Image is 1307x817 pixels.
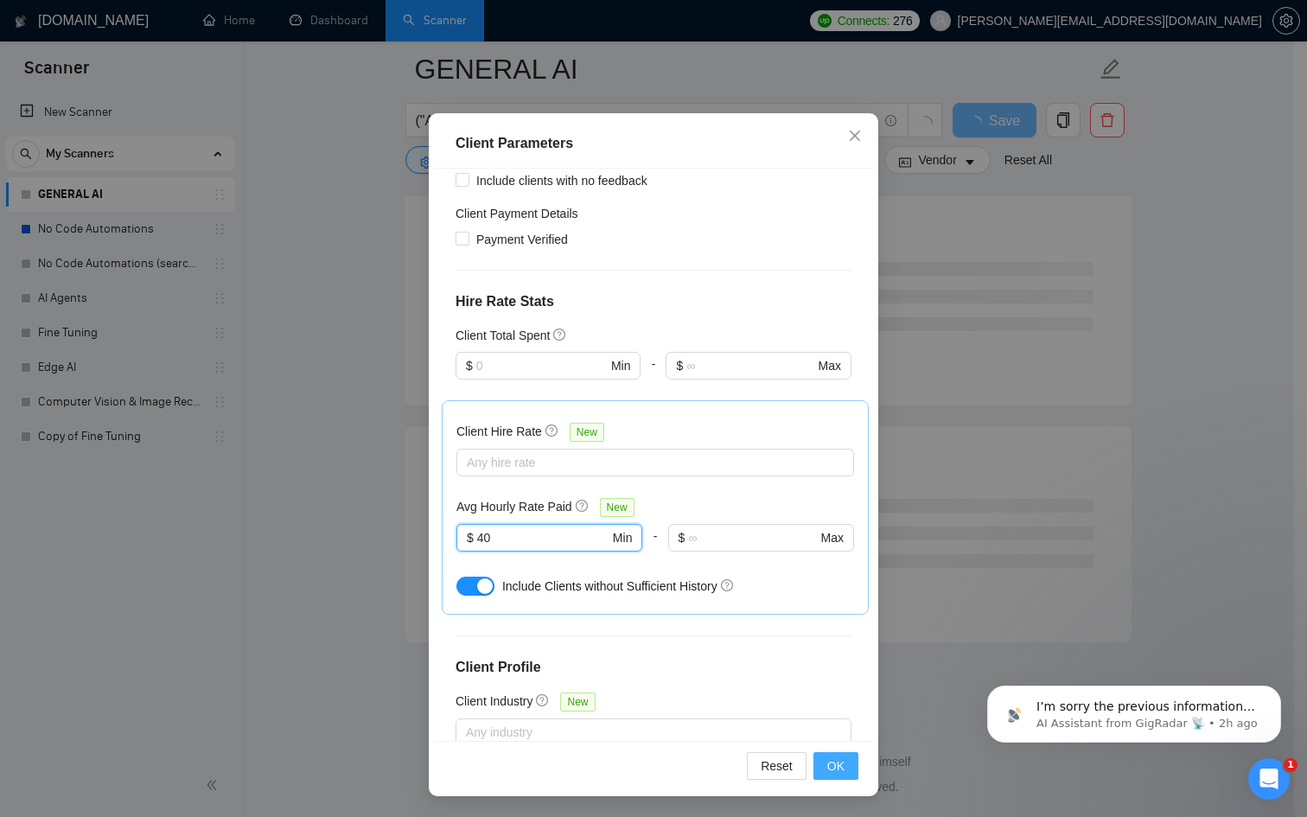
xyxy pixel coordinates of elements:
[296,546,324,573] button: Send a message…
[686,356,814,375] input: ∞
[848,129,862,143] span: close
[456,326,550,345] h5: Client Total Spent
[14,90,332,543] div: I understand you need more specific help with those greyed-out options. Let me clarify what's hap...
[27,552,41,566] button: Emoji picker
[576,499,590,513] span: question-circle
[688,528,817,547] input: ∞
[747,752,807,780] button: Reset
[159,48,318,66] div: no it wasnt i need help pls
[469,230,575,249] span: Payment Verified
[813,752,858,780] button: OK
[536,693,550,707] span: question-circle
[679,528,685,547] span: $
[819,356,841,375] span: Max
[110,552,124,566] button: Start recording
[502,579,717,593] span: Include Clients without Sufficient History
[456,133,851,154] div: Client Parameters
[28,100,318,151] div: I understand you need more specific help with those greyed-out options. Let me clarify what's hap...
[553,328,567,341] span: question-circle
[613,528,633,547] span: Min
[456,497,572,516] h5: Avg Hourly Rate Paid
[49,10,77,37] img: Profile image for AI Assistant from GigRadar 📡
[28,161,309,175] b: "AI Chatbot Development" (draft status):
[642,524,667,572] div: -
[28,185,318,252] div: This relates to our Laziza AI feature, which is still in active development and being patched fre...
[467,528,474,547] span: $
[225,307,239,321] a: Source reference 8841208:
[456,291,851,312] h4: Hire Rate Stats
[545,424,559,437] span: question-circle
[41,392,318,456] li: If you're experiencing technical issues beyond these development limitations, you can contact our...
[14,38,332,90] div: santiago@nexxai.world says…
[827,756,845,776] span: OK
[469,171,654,190] span: Include clients with no feedback
[821,528,844,547] span: Max
[1284,758,1297,772] span: 1
[466,356,473,375] span: $
[611,356,631,375] span: Min
[600,498,634,517] span: New
[28,330,147,344] b: What you can do:
[456,204,578,223] h4: Client Payment Details
[28,287,318,321] div: This appears to be a feature that's temporarily disabled or under maintenance.
[477,528,609,547] input: 0
[1248,758,1290,800] iframe: Intercom live chat
[456,422,542,441] h5: Client Hire Rate
[303,7,335,38] div: Close
[476,356,608,375] input: 0
[41,355,318,387] li: Use the available "General profile" option for now
[54,552,68,566] button: Gif picker
[15,516,331,546] textarea: Message…
[456,657,851,678] h4: Client Profile
[95,221,109,235] a: Source reference 10668018:
[145,38,332,76] div: no it wasnt i need help pls
[28,465,318,533] div: Could you tell me more specifically what you're trying to accomplish? This will help me provide m...
[84,10,269,37] h1: AI Assistant from GigRadar 📡
[271,7,303,40] button: Home
[11,7,44,40] button: go back
[961,649,1307,770] iframe: Intercom notifications message
[570,423,604,442] span: New
[14,90,332,545] div: AI Assistant from GigRadar 📡 says…
[108,443,122,456] a: Source reference 9919311:
[676,356,683,375] span: $
[832,113,878,160] button: Close
[761,756,793,776] span: Reset
[641,352,666,400] div: -
[82,552,96,566] button: Upload attachment
[721,578,735,592] span: question-circle
[560,693,595,712] span: New
[28,263,300,277] b: "Scripting & Automation" (unavailable):
[456,692,532,711] h5: Client Industry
